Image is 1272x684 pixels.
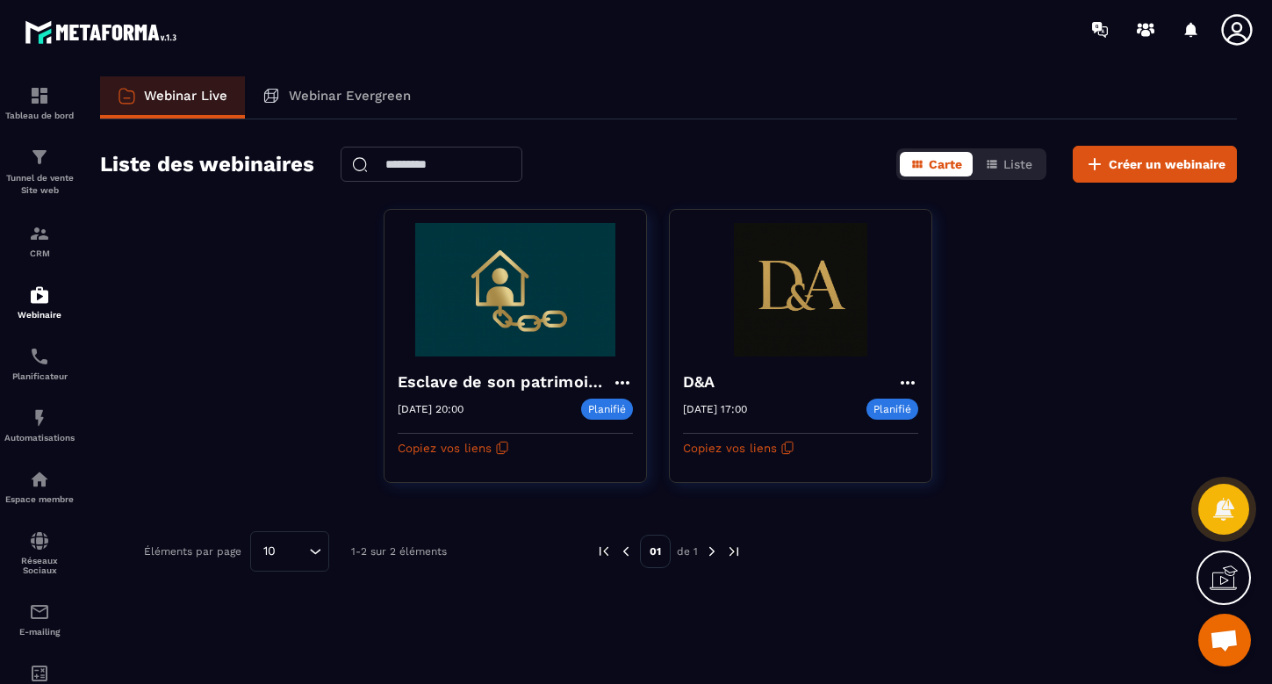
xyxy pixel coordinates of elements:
[257,542,282,561] span: 10
[398,403,464,415] p: [DATE] 20:00
[250,531,329,572] div: Search for option
[351,545,447,558] p: 1-2 sur 2 éléments
[29,407,50,428] img: automations
[100,147,314,182] h2: Liste des webinaires
[4,394,75,456] a: automationsautomationsAutomatisations
[4,517,75,588] a: social-networksocial-networkRéseaux Sociaux
[29,601,50,623] img: email
[4,310,75,320] p: Webinaire
[4,248,75,258] p: CRM
[704,544,720,559] img: next
[144,88,227,104] p: Webinar Live
[4,433,75,443] p: Automatisations
[29,346,50,367] img: scheduler
[683,223,918,356] img: webinar-background
[4,133,75,210] a: formationformationTunnel de vente Site web
[683,403,747,415] p: [DATE] 17:00
[398,370,612,394] h4: Esclave de son patrimoine
[1109,155,1225,173] span: Créer un webinaire
[1003,157,1032,171] span: Liste
[581,399,633,420] p: Planifié
[29,469,50,490] img: automations
[683,370,724,394] h4: D&A
[4,456,75,517] a: automationsautomationsEspace membre
[683,434,794,462] button: Copiez vos liens
[282,542,305,561] input: Search for option
[900,152,973,176] button: Carte
[640,535,671,568] p: 01
[1073,146,1237,183] button: Créer un webinaire
[4,172,75,197] p: Tunnel de vente Site web
[29,663,50,684] img: accountant
[100,76,245,119] a: Webinar Live
[398,434,509,462] button: Copiez vos liens
[4,556,75,575] p: Réseaux Sociaux
[29,223,50,244] img: formation
[4,333,75,394] a: schedulerschedulerPlanificateur
[866,399,918,420] p: Planifié
[29,85,50,106] img: formation
[398,223,633,356] img: webinar-background
[4,494,75,504] p: Espace membre
[4,588,75,650] a: emailemailE-mailing
[974,152,1043,176] button: Liste
[1198,614,1251,666] div: Ouvrir le chat
[4,72,75,133] a: formationformationTableau de bord
[25,16,183,48] img: logo
[677,544,698,558] p: de 1
[4,210,75,271] a: formationformationCRM
[596,544,612,559] img: prev
[726,544,742,559] img: next
[29,147,50,168] img: formation
[289,88,411,104] p: Webinar Evergreen
[4,111,75,120] p: Tableau de bord
[4,627,75,637] p: E-mailing
[144,545,241,558] p: Éléments par page
[29,284,50,306] img: automations
[618,544,634,559] img: prev
[929,157,962,171] span: Carte
[4,271,75,333] a: automationsautomationsWebinaire
[4,371,75,381] p: Planificateur
[29,530,50,551] img: social-network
